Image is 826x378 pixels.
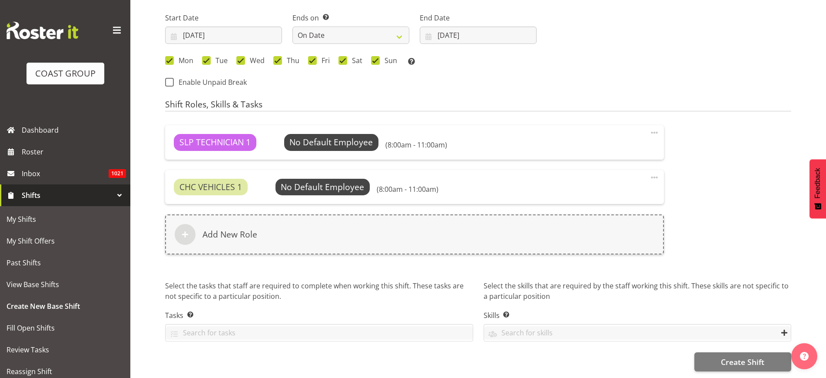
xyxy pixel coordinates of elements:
[35,67,96,80] div: COAST GROUP
[385,140,447,149] h6: (8:00am - 11:00am)
[165,281,473,303] p: Select the tasks that staff are required to complete when working this shift. These tasks are not...
[292,13,409,23] label: Ends on
[484,310,792,321] label: Skills
[2,230,128,252] a: My Shift Offers
[420,13,537,23] label: End Date
[22,167,109,180] span: Inbox
[347,56,362,65] span: Sat
[174,56,193,65] span: Mon
[2,339,128,361] a: Review Tasks
[7,234,124,248] span: My Shift Offers
[7,343,124,356] span: Review Tasks
[166,326,473,340] input: Search for tasks
[7,300,124,313] span: Create New Base Shift
[809,159,826,218] button: Feedback - Show survey
[380,56,397,65] span: Sun
[245,56,265,65] span: Wed
[282,56,299,65] span: Thu
[7,213,124,226] span: My Shifts
[174,78,247,87] span: Enable Unpaid Break
[7,321,124,335] span: Fill Open Shifts
[165,310,473,321] label: Tasks
[7,278,124,291] span: View Base Shifts
[420,27,537,44] input: Click to select...
[2,274,128,295] a: View Base Shifts
[22,189,113,202] span: Shifts
[484,326,791,340] input: Search for skills
[22,145,126,158] span: Roster
[484,281,792,303] p: Select the skills that are required by the staff working this shift. These skills are not specifi...
[694,352,791,371] button: Create Shift
[165,27,282,44] input: Click to select...
[317,56,330,65] span: Fri
[814,168,822,198] span: Feedback
[2,252,128,274] a: Past Shifts
[22,124,126,137] span: Dashboard
[109,169,126,178] span: 1021
[179,181,242,194] span: CHC VEHICLES 1
[7,256,124,269] span: Past Shifts
[2,295,128,317] a: Create New Base Shift
[165,100,791,112] h4: Shift Roles, Skills & Tasks
[202,229,257,240] h6: Add New Role
[2,317,128,339] a: Fill Open Shifts
[281,181,364,193] span: No Default Employee
[7,365,124,378] span: Reassign Shift
[211,56,228,65] span: Tue
[165,13,282,23] label: Start Date
[7,22,78,39] img: Rosterit website logo
[2,208,128,230] a: My Shifts
[289,136,373,148] span: No Default Employee
[377,185,438,194] h6: (8:00am - 11:00am)
[179,136,251,149] span: SLP TECHNICIAN 1
[721,356,764,368] span: Create Shift
[800,352,809,361] img: help-xxl-2.png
